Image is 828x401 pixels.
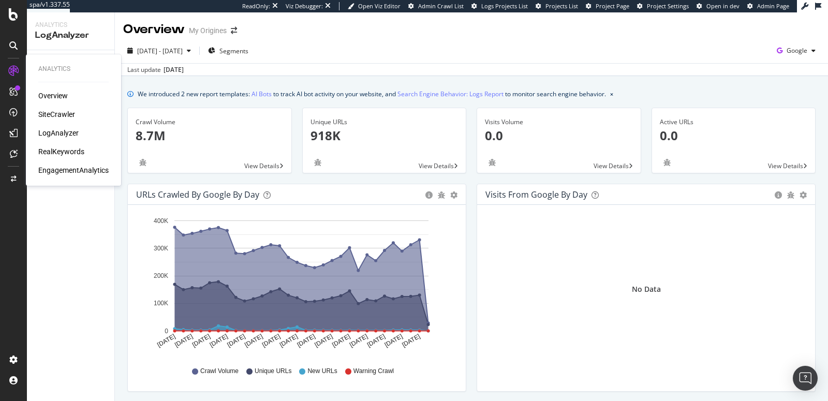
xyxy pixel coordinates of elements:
div: My Origines [189,25,227,36]
span: Project Page [596,2,629,10]
a: Project Page [586,2,629,10]
div: arrow-right-arrow-left [231,27,237,34]
a: RealKeywords [38,146,84,157]
a: Admin Page [747,2,789,10]
text: [DATE] [243,333,264,349]
div: ReadOnly: [242,2,270,10]
a: Search Engine Behavior: Logs Report [397,88,504,99]
div: LogAnalyzer [35,29,106,41]
span: Warning Crawl [353,367,394,376]
div: info banner [127,88,816,99]
text: [DATE] [191,333,212,349]
span: Projects List [545,2,578,10]
text: [DATE] [348,333,369,349]
div: Visits from Google by day [485,189,587,200]
div: bug [438,191,445,199]
span: Google [787,46,807,55]
div: gear [800,191,807,199]
div: bug [787,191,794,199]
text: [DATE] [261,333,282,349]
a: Open in dev [697,2,740,10]
a: EngagementAnalytics [38,165,109,175]
text: [DATE] [401,333,421,349]
div: Overview [123,21,185,38]
span: Open Viz Editor [358,2,401,10]
button: Google [773,42,820,59]
span: New URLs [307,367,337,376]
text: [DATE] [209,333,229,349]
span: Unique URLs [255,367,291,376]
a: Project Settings [637,2,689,10]
text: 0 [165,328,168,335]
a: Logs Projects List [471,2,528,10]
span: Admin Crawl List [418,2,464,10]
button: Segments [204,42,253,59]
span: View Details [594,161,629,170]
p: 8.7M [136,127,284,144]
div: [DATE] [164,65,184,75]
div: Active URLs [660,117,808,127]
a: Open Viz Editor [348,2,401,10]
text: [DATE] [331,333,351,349]
span: Segments [219,47,248,55]
text: 400K [154,217,168,225]
div: gear [450,191,457,199]
span: Admin Page [757,2,789,10]
span: View Details [768,161,803,170]
div: Unique URLs [310,117,459,127]
a: AI Bots [252,88,272,99]
text: 300K [154,245,168,252]
text: [DATE] [226,333,247,349]
span: Logs Projects List [481,2,528,10]
div: Visits Volume [485,117,633,127]
a: SiteCrawler [38,109,75,120]
span: Crawl Volume [200,367,239,376]
svg: A chart. [136,213,454,357]
a: Overview [38,91,68,101]
button: close banner [608,86,616,101]
text: 100K [154,300,168,307]
text: [DATE] [296,333,317,349]
a: Admin Crawl List [408,2,464,10]
div: Analytics [38,65,109,73]
text: [DATE] [383,333,404,349]
text: 200K [154,272,168,279]
div: URLs Crawled by Google by day [136,189,259,200]
p: 0.0 [660,127,808,144]
button: [DATE] - [DATE] [123,42,195,59]
div: We introduced 2 new report templates: to track AI bot activity on your website, and to monitor se... [138,88,606,99]
div: Last update [127,65,184,75]
div: Open Intercom Messenger [793,366,818,391]
a: LogAnalyzer [38,128,79,138]
p: 0.0 [485,127,633,144]
span: View Details [244,161,279,170]
text: [DATE] [173,333,194,349]
text: [DATE] [278,333,299,349]
div: circle-info [775,191,782,199]
a: Projects List [536,2,578,10]
div: bug [485,159,499,166]
span: Open in dev [706,2,740,10]
text: [DATE] [366,333,387,349]
div: bug [660,159,674,166]
div: Crawl Volume [136,117,284,127]
div: bug [310,159,325,166]
div: Viz Debugger: [286,2,323,10]
div: No Data [632,284,661,294]
text: [DATE] [156,333,176,349]
text: [DATE] [314,333,334,349]
div: bug [136,159,150,166]
span: View Details [419,161,454,170]
p: 918K [310,127,459,144]
span: Project Settings [647,2,689,10]
div: circle-info [425,191,433,199]
div: Analytics [35,21,106,29]
span: [DATE] - [DATE] [137,47,183,55]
